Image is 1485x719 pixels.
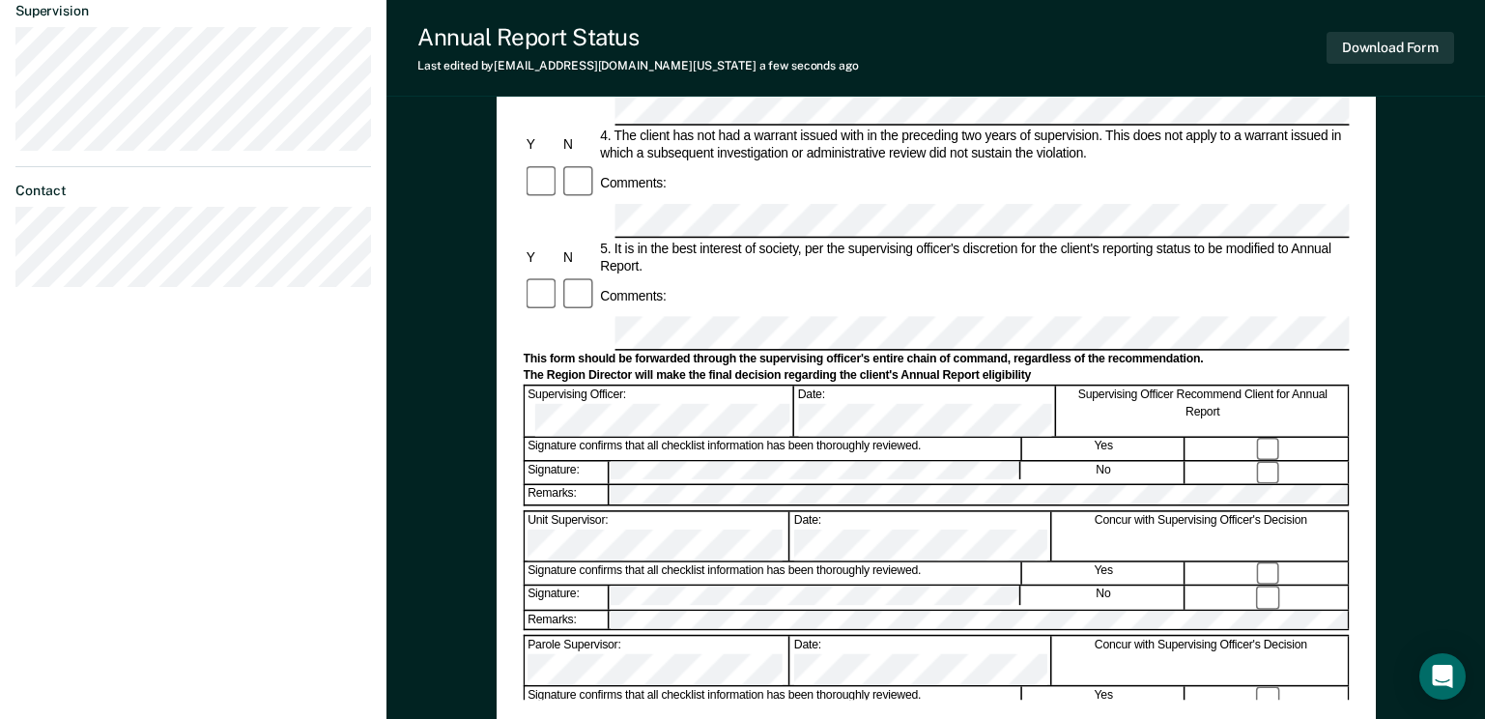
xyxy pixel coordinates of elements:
div: Comments: [597,287,669,304]
div: Annual Report Status [417,23,859,51]
div: Remarks: [525,611,610,629]
div: Signature: [525,462,609,484]
div: N [560,136,597,154]
div: No [1022,587,1185,609]
div: The Region Director will make the final decision regarding the client's Annual Report eligibility [523,368,1349,384]
div: Y [523,136,559,154]
div: Parole Supervisor: [525,636,789,685]
div: Concur with Supervising Officer's Decision [1053,511,1349,561]
div: Yes [1023,562,1185,585]
dt: Contact [15,183,371,199]
div: Remarks: [525,486,610,504]
div: Yes [1023,438,1185,460]
div: Signature confirms that all checklist information has been thoroughly reviewed. [525,562,1021,585]
div: N [560,248,597,266]
div: Unit Supervisor: [525,511,789,561]
div: Signature confirms that all checklist information has been thoroughly reviewed. [525,438,1021,460]
div: Date: [794,387,1055,436]
div: This form should be forwarded through the supervising officer's entire chain of command, regardle... [523,352,1349,367]
div: Supervising Officer Recommend Client for Annual Report [1057,387,1349,436]
dt: Supervision [15,3,371,19]
div: Date: [790,636,1051,685]
div: Open Intercom Messenger [1419,653,1466,700]
div: 4. The client has not had a warrant issued with in the preceding two years of supervision. This d... [597,128,1349,163]
div: Signature: [525,587,609,609]
div: Yes [1023,687,1185,709]
div: Signature confirms that all checklist information has been thoroughly reviewed. [525,687,1021,709]
div: Concur with Supervising Officer's Decision [1053,636,1349,685]
div: No [1022,462,1185,484]
span: a few seconds ago [759,59,859,72]
div: Supervising Officer: [525,387,793,436]
div: Last edited by [EMAIL_ADDRESS][DOMAIN_NAME][US_STATE] [417,59,859,72]
div: Date: [790,511,1051,561]
div: 5. It is in the best interest of society, per the supervising officer's discretion for the client... [597,240,1349,275]
div: Y [523,248,559,266]
div: Comments: [597,174,669,191]
button: Download Form [1327,32,1454,64]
